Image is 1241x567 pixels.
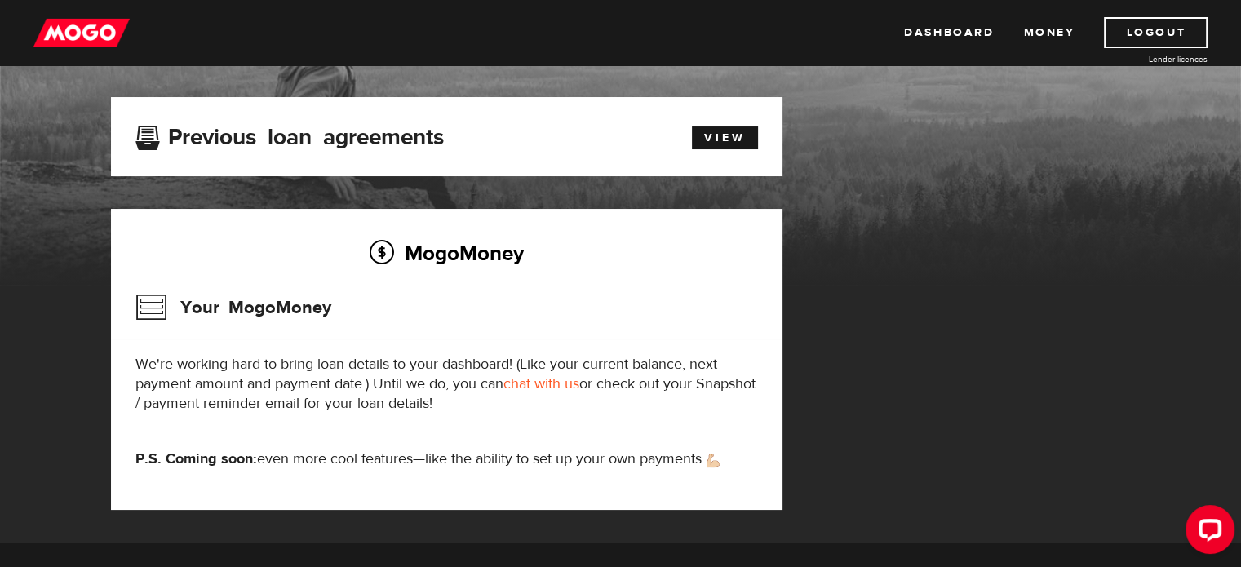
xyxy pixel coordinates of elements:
[33,17,130,48] img: mogo_logo-11ee424be714fa7cbb0f0f49df9e16ec.png
[904,17,994,48] a: Dashboard
[1085,53,1208,65] a: Lender licences
[135,450,257,468] strong: P.S. Coming soon:
[135,124,444,145] h3: Previous loan agreements
[503,374,579,393] a: chat with us
[1104,17,1208,48] a: Logout
[135,236,758,270] h2: MogoMoney
[135,286,331,329] h3: Your MogoMoney
[692,126,758,149] a: View
[135,450,758,469] p: even more cool features—like the ability to set up your own payments
[135,355,758,414] p: We're working hard to bring loan details to your dashboard! (Like your current balance, next paym...
[1172,498,1241,567] iframe: LiveChat chat widget
[1023,17,1075,48] a: Money
[707,454,720,467] img: strong arm emoji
